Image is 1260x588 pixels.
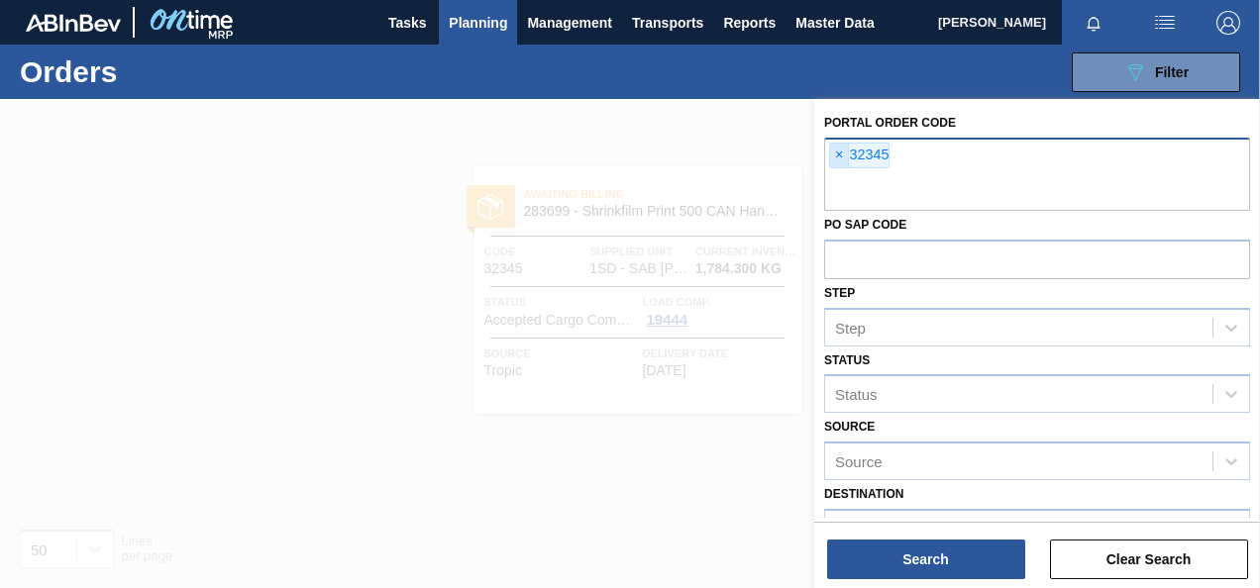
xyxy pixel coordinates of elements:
[835,386,878,403] div: Status
[1072,52,1240,92] button: Filter
[829,143,890,168] div: 32345
[824,487,903,501] label: Destination
[824,420,875,434] label: Source
[449,11,507,35] span: Planning
[835,453,883,470] div: Source
[824,116,956,130] label: Portal Order Code
[20,60,293,83] h1: Orders
[1153,11,1177,35] img: userActions
[1216,11,1240,35] img: Logout
[1155,64,1189,80] span: Filter
[385,11,429,35] span: Tasks
[835,319,866,336] div: Step
[26,14,121,32] img: TNhmsLtSVTkK8tSr43FrP2fwEKptu5GPRR3wAAAABJRU5ErkJggg==
[824,353,870,367] label: Status
[1062,9,1125,37] button: Notifications
[723,11,776,35] span: Reports
[830,144,849,167] span: ×
[795,11,874,35] span: Master Data
[632,11,703,35] span: Transports
[527,11,612,35] span: Management
[824,218,906,232] label: PO SAP Code
[824,286,855,300] label: Step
